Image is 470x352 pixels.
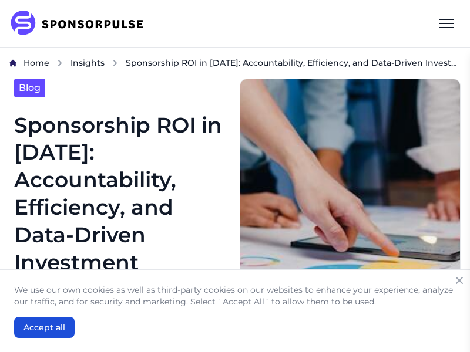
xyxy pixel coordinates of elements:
[56,59,63,67] img: chevron right
[9,59,16,67] img: Home
[70,57,105,68] span: Insights
[112,59,119,67] img: chevron right
[14,111,226,304] h1: Sponsorship ROI in [DATE]: Accountability, Efficiency, and Data-Driven Investment Decisions
[432,9,461,38] div: Menu
[23,57,49,69] a: Home
[70,57,105,69] a: Insights
[14,284,456,307] p: We use our own cookies as well as third-party cookies on our websites to enhance your experience,...
[9,11,152,36] img: SponsorPulse
[23,57,49,68] span: Home
[14,79,45,97] a: Blog
[126,57,461,69] span: Sponsorship ROI in [DATE]: Accountability, Efficiency, and Data-Driven Investment Decisions
[14,317,75,338] button: Accept all
[451,272,468,289] button: Close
